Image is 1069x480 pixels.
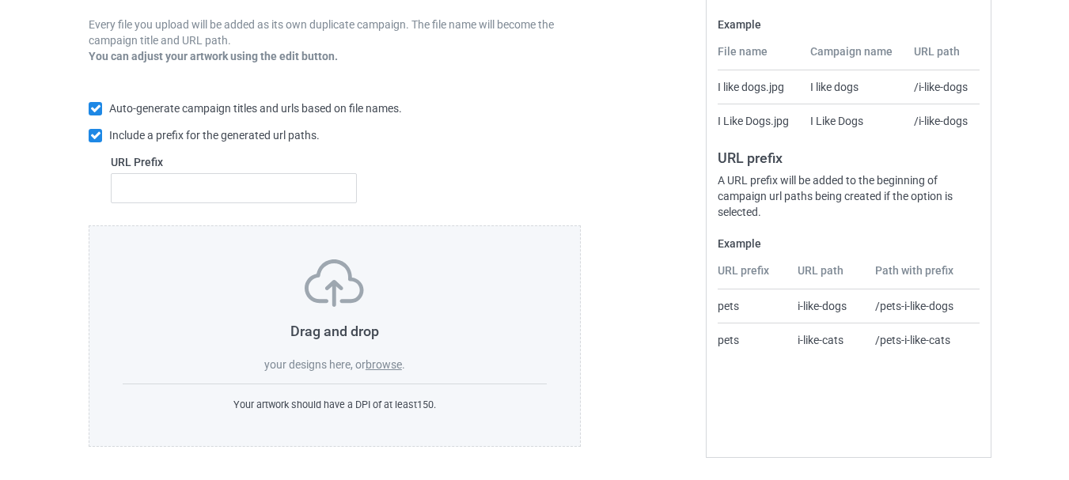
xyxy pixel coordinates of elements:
[264,358,366,371] span: your designs here, or
[109,129,320,142] span: Include a prefix for the generated url paths.
[905,104,980,138] td: /i-like-dogs
[789,323,867,357] td: i-like-cats
[866,323,980,357] td: /pets-i-like-cats
[109,102,402,115] span: Auto-generate campaign titles and urls based on file names.
[866,263,980,289] th: Path with prefix
[718,70,801,104] td: I like dogs.jpg
[718,236,980,251] label: Example
[905,43,980,70] th: URL path
[802,43,906,70] th: Campaign name
[718,17,980,32] label: Example
[718,323,789,357] td: pets
[718,289,789,323] td: pets
[718,149,980,167] h3: URL prefix
[789,263,867,289] th: URL path
[789,289,867,323] td: i-like-dogs
[718,43,801,70] th: File name
[866,289,980,323] td: /pets-i-like-dogs
[718,172,980,220] div: A URL prefix will be added to the beginning of campaign url paths being created if the option is ...
[802,70,906,104] td: I like dogs
[905,70,980,104] td: /i-like-dogs
[111,154,357,170] label: URL Prefix
[718,104,801,138] td: I Like Dogs.jpg
[233,399,436,410] span: Your artwork should have a DPI of at least 150 .
[123,322,547,340] h3: Drag and drop
[402,358,405,371] span: .
[89,50,338,62] b: You can adjust your artwork using the edit button.
[366,358,402,371] label: browse
[802,104,906,138] td: I Like Dogs
[89,17,581,48] p: Every file you upload will be added as its own duplicate campaign. The file name will become the ...
[305,259,364,307] img: svg+xml;base64,PD94bWwgdmVyc2lvbj0iMS4wIiBlbmNvZGluZz0iVVRGLTgiPz4KPHN2ZyB3aWR0aD0iNzVweCIgaGVpZ2...
[718,263,789,289] th: URL prefix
